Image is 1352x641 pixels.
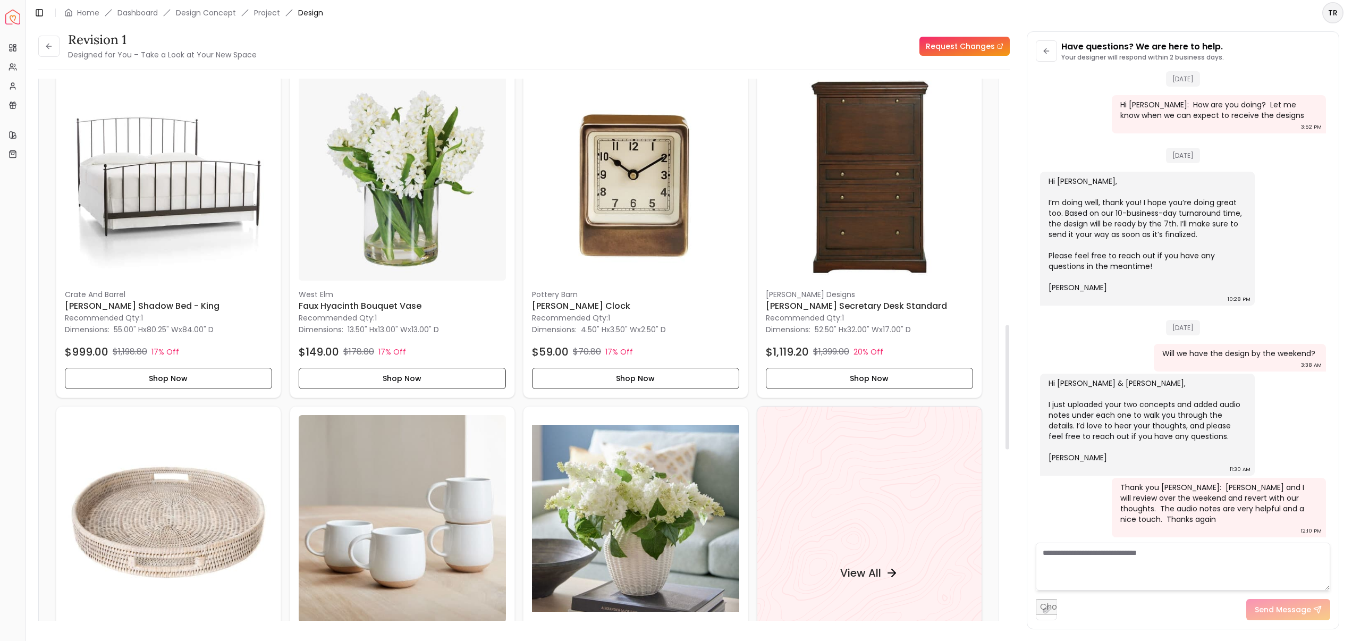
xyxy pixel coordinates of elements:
p: Pottery Barn [532,289,739,299]
button: Shop Now [766,367,973,389]
p: x x [581,324,666,334]
h6: [PERSON_NAME] Secretary Desk Standard [766,299,973,312]
div: Anton Desktop Clock [523,64,748,398]
div: 12:10 PM [1301,526,1322,536]
p: West Elm [299,289,506,299]
h4: $1,119.20 [766,344,809,359]
span: [DATE] [1166,320,1200,335]
p: Recommended Qty: 1 [299,312,506,323]
p: Recommended Qty: 1 [766,312,973,323]
div: Eastman Secretary Desk Standard [757,64,982,398]
span: 32.00" W [847,324,879,334]
p: x x [348,324,439,334]
p: [PERSON_NAME] Designs [766,289,973,299]
img: Mason Shadow Bed - King image [65,73,272,281]
button: Shop Now [532,367,739,389]
h4: View All [840,566,881,580]
span: [DATE] [1166,148,1200,163]
a: Dashboard [117,7,158,18]
span: 3.50" W [610,324,637,334]
p: Dimensions: [299,323,343,335]
h3: Revision 1 [68,31,257,48]
h6: [PERSON_NAME] Shadow Bed - King [65,299,272,312]
p: Your designer will respond within 2 business days. [1061,53,1224,62]
h6: [PERSON_NAME] Clock [532,299,739,312]
a: Mason Shadow Bed - King imageCrate And Barrel[PERSON_NAME] Shadow Bed - KingRecommended Qty:1Dime... [56,64,281,398]
button: TR [1322,2,1343,23]
p: Recommended Qty: 1 [532,312,739,323]
span: 17.00" D [883,324,911,334]
p: 17% Off [605,346,633,357]
a: Project [254,7,280,18]
p: $178.80 [343,345,374,358]
span: 13.00" D [411,324,439,334]
a: Faux Hyacinth Bouquet Vase imageWest ElmFaux Hyacinth Bouquet VaseRecommended Qty:1Dimensions:13.... [290,64,515,398]
p: 17% Off [378,346,406,357]
span: Design [298,7,323,18]
div: Hi [PERSON_NAME] & [PERSON_NAME], I just uploaded your two concepts and added audio notes under e... [1049,378,1244,463]
li: Design Concept [176,7,236,18]
span: 2.50" D [641,324,666,334]
div: 3:52 PM [1301,122,1322,132]
p: Crate And Barrel [65,289,272,299]
span: 13.50" H [348,324,374,334]
span: 52.50" H [815,324,843,334]
p: Dimensions: [766,323,810,335]
div: 11:30 AM [1230,464,1250,475]
span: 80.25" W [147,324,179,334]
div: Mason Shadow Bed - King [56,64,281,398]
div: Thank you [PERSON_NAME]: [PERSON_NAME] and I will review over the weekend and revert with our tho... [1120,482,1316,525]
p: 20% Off [854,346,883,357]
span: [DATE] [1166,71,1200,87]
p: x x [114,324,214,334]
small: Designed for You – Take a Look at Your New Space [68,49,257,60]
span: 55.00" H [114,324,143,334]
div: Faux Hyacinth Bouquet Vase [290,64,515,398]
a: Eastman Secretary Desk Standard image[PERSON_NAME] Designs[PERSON_NAME] Secretary Desk StandardRe... [757,64,982,398]
div: 10:28 PM [1228,294,1250,305]
img: Faux White Lilac Bundle image [532,415,739,622]
h4: $59.00 [532,344,569,359]
img: Faux Hyacinth Bouquet Vase image [299,73,506,281]
img: Tava Handwoven Rattan Oval Serving Tray image [65,415,272,622]
p: 17% Off [151,346,179,357]
img: Spacejoy Logo [5,10,20,24]
p: $1,198.80 [113,345,147,358]
img: Eastman Secretary Desk Standard image [766,73,973,281]
h4: $149.00 [299,344,339,359]
img: Anton Desktop Clock image [532,73,739,281]
span: 84.00" D [182,324,214,334]
p: Dimensions: [65,323,109,335]
p: Recommended Qty: 1 [65,312,272,323]
span: 4.50" H [581,324,606,334]
span: TR [1323,3,1342,22]
div: Hi [PERSON_NAME], I’m doing well, thank you! I hope you’re doing great too. Based on our 10-busin... [1049,176,1244,293]
a: Spacejoy [5,10,20,24]
button: Shop Now [299,367,506,389]
p: Have questions? We are here to help. [1061,40,1224,53]
p: $1,399.00 [813,345,849,358]
p: $70.80 [573,345,601,358]
p: x x [815,324,911,334]
button: Shop Now [65,367,272,389]
nav: breadcrumb [64,7,323,18]
span: 13.00" W [378,324,408,334]
a: Request Changes [919,37,1010,56]
h4: $999.00 [65,344,108,359]
img: Mill Stoneware Mug Sets image [299,415,506,622]
div: Hi [PERSON_NAME]: How are you doing? Let me know when we can expect to receive the designs [1120,99,1316,121]
h6: Faux Hyacinth Bouquet Vase [299,299,506,312]
p: Dimensions: [532,323,577,335]
div: 3:38 AM [1301,360,1322,370]
a: Home [77,7,99,18]
a: Anton Desktop Clock imagePottery Barn[PERSON_NAME] ClockRecommended Qty:1Dimensions:4.50" Hx3.50"... [523,64,748,398]
div: Will we have the design by the weekend? [1162,348,1315,359]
